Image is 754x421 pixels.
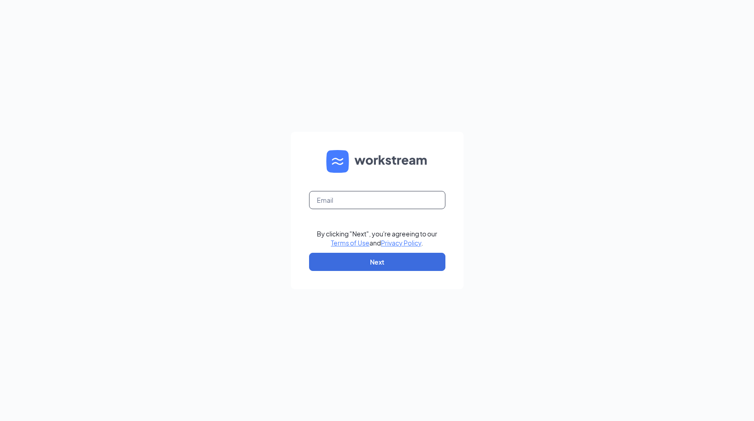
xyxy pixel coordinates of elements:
a: Privacy Policy [381,239,421,247]
div: By clicking "Next", you're agreeing to our and . [317,229,437,247]
img: WS logo and Workstream text [326,150,428,173]
input: Email [309,191,445,209]
button: Next [309,253,445,271]
a: Terms of Use [331,239,370,247]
